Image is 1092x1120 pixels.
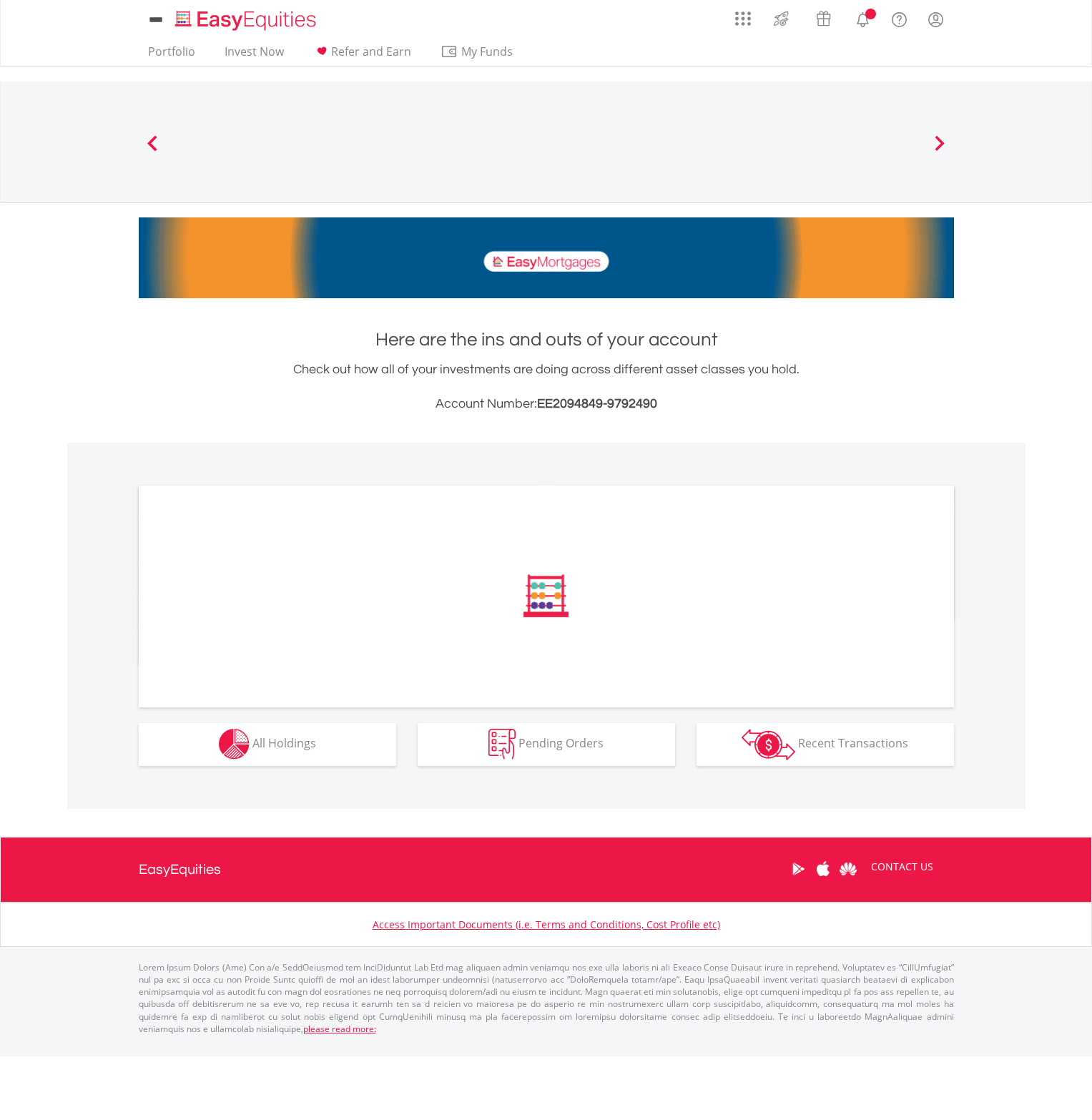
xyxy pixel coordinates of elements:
[802,4,845,30] a: Vouchers
[219,729,250,760] img: holdings-wht.png
[881,4,918,32] a: FAQ's and Support
[139,217,954,298] img: EasyMortage Promotion Banner
[303,1023,376,1035] a: please read more:
[219,44,290,67] a: Invest Now
[786,847,811,891] a: Google Play
[518,735,604,751] span: Pending Orders
[742,729,795,760] img: transactions-zar-wht.png
[418,723,675,766] button: Pending Orders
[769,7,793,30] img: thrive-v2.svg
[537,397,657,411] span: EE2094849-9792490
[488,729,516,760] img: pending_instructions-wht.png
[139,327,954,353] h1: Here are the ins and outs of your account
[798,735,908,751] span: Recent Transactions
[918,4,954,35] a: My Profile
[726,4,760,26] a: AppsGrid
[308,44,417,67] a: Refer and Earn
[139,837,221,902] a: EasyEquities
[169,4,322,32] a: Home page
[836,847,861,891] a: Huawei
[172,9,322,32] img: EasyEquities_Logo.png
[139,360,954,414] div: Check out how all of your investments are doing across different asset classes you hold.
[441,42,534,61] span: My Funds
[331,44,411,59] span: Refer and Earn
[811,847,836,891] a: Apple
[735,11,751,26] img: grid-menu-icon.svg
[697,723,954,766] button: Recent Transactions
[142,44,201,67] a: Portfolio
[139,723,396,766] button: All Holdings
[139,961,954,1035] p: Lorem Ipsum Dolors (Ame) Con a/e SeddOeiusmod tem InciDiduntut Lab Etd mag aliquaen admin veniamq...
[373,918,720,931] a: Access Important Documents (i.e. Terms and Conditions, Cost Profile etc)
[845,4,881,32] a: Notifications
[252,735,316,751] span: All Holdings
[139,394,954,414] h3: Account Number:
[812,7,835,30] img: vouchers-v2.svg
[861,847,943,887] a: CONTACT US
